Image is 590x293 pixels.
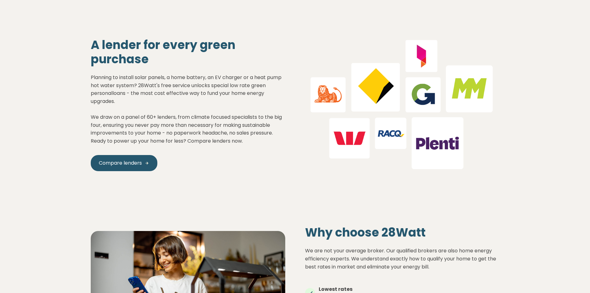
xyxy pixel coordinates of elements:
p: Planning to install solar panels, a home battery, an EV charger or a heat pump hot water system? ... [91,73,285,145]
iframe: Chat Widget [559,263,590,293]
span: Compare lenders [99,159,142,167]
a: Compare lenders [91,155,157,171]
h2: A lender for every green purchase [91,38,285,66]
strong: Lowest rates [319,286,352,293]
h2: Why choose 28Watt [305,225,500,240]
img: Solar panel installation on a residential roof [305,33,500,176]
p: We are not your average broker. Our qualified brokers are also home energy efficiency experts. We... [305,247,500,271]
